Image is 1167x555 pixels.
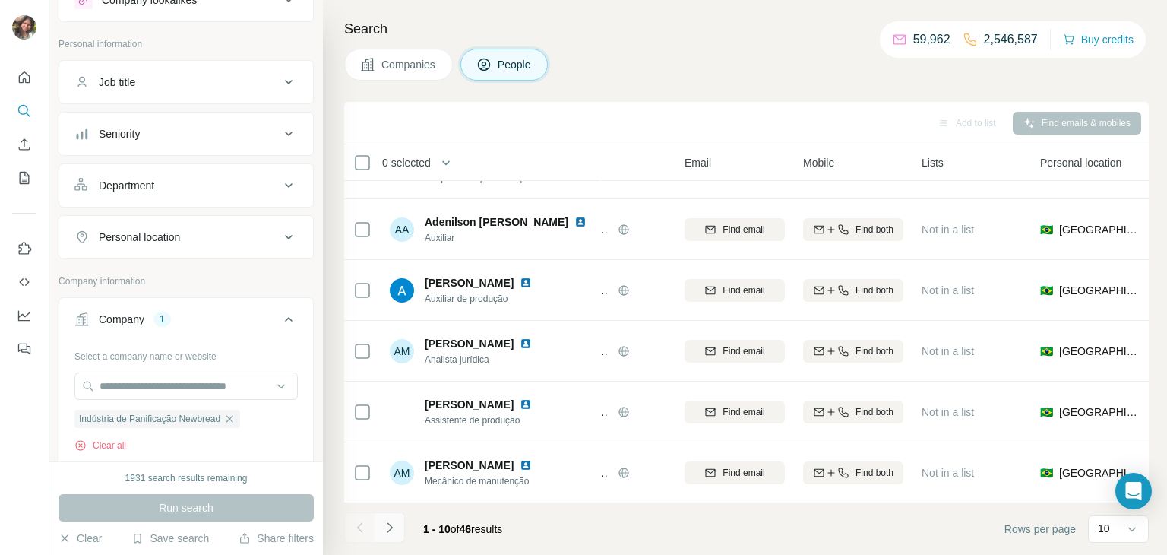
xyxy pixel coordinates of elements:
[460,523,472,535] span: 46
[59,116,313,152] button: Seniority
[12,15,36,40] img: Avatar
[855,284,893,297] span: Find both
[855,466,893,480] span: Find both
[922,284,974,297] span: Not in a list
[390,339,414,363] div: AM
[520,398,532,411] img: LinkedIn logo
[12,164,36,192] button: My lists
[425,458,514,473] span: [PERSON_NAME]
[390,278,414,303] img: Avatar
[425,474,550,488] span: Mecânico de manutenção
[59,64,313,100] button: Job title
[1059,404,1140,420] span: [GEOGRAPHIC_DATA]
[984,30,1038,49] p: 2,546,587
[390,461,414,485] div: AM
[922,224,974,236] span: Not in a list
[382,155,431,170] span: 0 selected
[425,397,514,412] span: [PERSON_NAME]
[803,218,903,241] button: Find both
[74,439,126,452] button: Clear all
[1059,283,1140,298] span: [GEOGRAPHIC_DATA]
[1040,344,1053,359] span: 🇧🇷
[1040,465,1053,480] span: 🇧🇷
[59,219,313,255] button: Personal location
[153,312,171,326] div: 1
[74,344,298,363] div: Select a company name or website
[344,18,1149,40] h4: Search
[855,344,893,358] span: Find both
[12,235,36,262] button: Use Surfe on LinkedIn
[922,406,974,418] span: Not in a list
[239,531,314,546] button: Share filters
[723,466,764,480] span: Find email
[451,523,460,535] span: of
[59,274,314,288] p: Company information
[574,216,587,228] img: LinkedIn logo
[425,353,550,366] span: Analista jurídica
[425,414,550,427] span: Assistente de produção
[685,218,785,241] button: Find email
[1040,155,1121,170] span: Personal location
[12,97,36,125] button: Search
[425,231,592,245] span: Auxiliar
[498,57,533,72] span: People
[723,284,764,297] span: Find email
[423,523,502,535] span: results
[803,340,903,363] button: Find both
[803,155,834,170] span: Mobile
[922,155,944,170] span: Lists
[131,531,209,546] button: Save search
[685,340,785,363] button: Find email
[423,523,451,535] span: 1 - 10
[12,302,36,329] button: Dashboard
[59,301,313,344] button: Company1
[922,467,974,479] span: Not in a list
[125,471,248,485] div: 1931 search results remaining
[425,275,514,290] span: [PERSON_NAME]
[99,230,180,245] div: Personal location
[99,75,135,90] div: Job title
[381,57,437,72] span: Companies
[723,223,764,236] span: Find email
[59,167,313,204] button: Department
[1059,465,1140,480] span: [GEOGRAPHIC_DATA]
[12,268,36,296] button: Use Surfe API
[520,338,532,350] img: LinkedIn logo
[1059,222,1140,237] span: [GEOGRAPHIC_DATA]
[685,461,785,484] button: Find email
[425,292,550,306] span: Auxiliar de produção
[1059,344,1140,359] span: [GEOGRAPHIC_DATA]
[803,401,903,423] button: Find both
[99,178,154,193] div: Department
[1098,521,1110,536] p: 10
[59,531,102,546] button: Clear
[425,173,532,183] span: Responsável pelo estoque
[12,335,36,363] button: Feedback
[855,223,893,236] span: Find both
[425,336,514,351] span: [PERSON_NAME]
[520,459,532,471] img: LinkedIn logo
[99,126,140,141] div: Seniority
[1040,283,1053,298] span: 🇧🇷
[1115,473,1152,509] div: Open Intercom Messenger
[390,400,414,424] img: Avatar
[12,64,36,91] button: Quick start
[1063,29,1134,50] button: Buy credits
[520,277,532,289] img: LinkedIn logo
[1040,222,1053,237] span: 🇧🇷
[685,401,785,423] button: Find email
[390,217,414,242] div: AA
[79,412,220,426] span: Indústria de Panificação Newbread
[99,312,144,327] div: Company
[375,512,405,543] button: Navigate to next page
[685,279,785,302] button: Find email
[12,131,36,158] button: Enrich CSV
[59,37,314,51] p: Personal information
[803,279,903,302] button: Find both
[922,345,974,357] span: Not in a list
[913,30,950,49] p: 59,962
[1040,404,1053,420] span: 🇧🇷
[723,344,764,358] span: Find email
[855,405,893,419] span: Find both
[1004,522,1076,537] span: Rows per page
